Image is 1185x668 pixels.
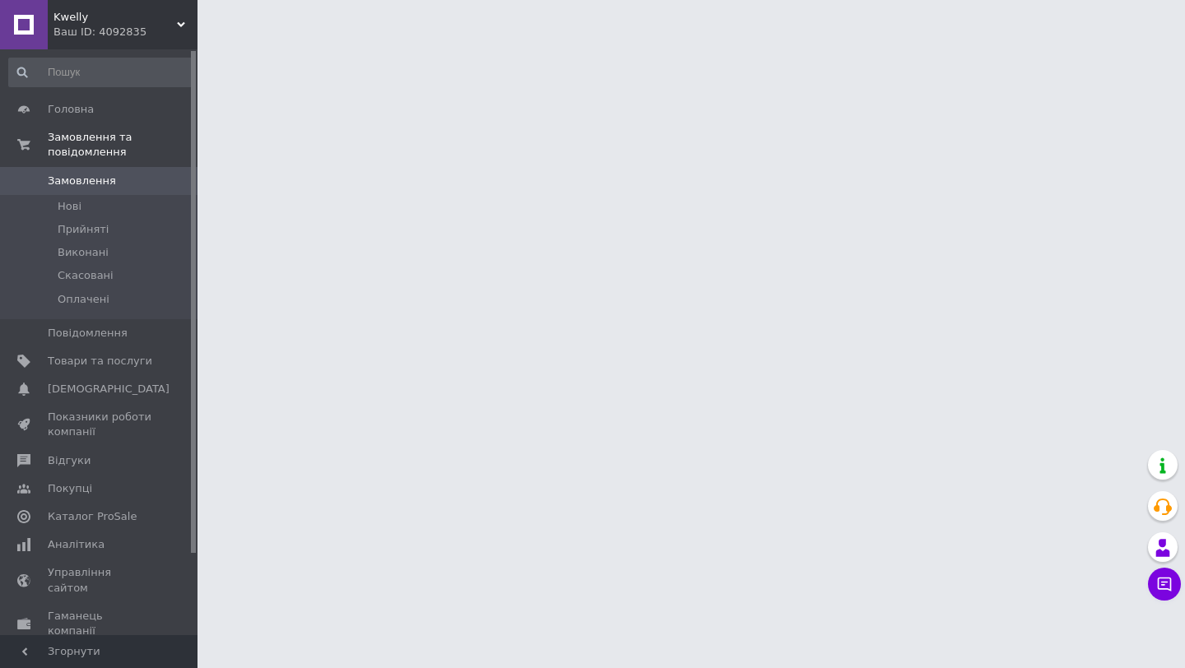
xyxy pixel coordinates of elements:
[53,25,197,39] div: Ваш ID: 4092835
[48,609,152,638] span: Гаманець компанії
[58,268,114,283] span: Скасовані
[48,130,197,160] span: Замовлення та повідомлення
[48,410,152,439] span: Показники роботи компанії
[48,354,152,369] span: Товари та послуги
[58,245,109,260] span: Виконані
[48,453,91,468] span: Відгуки
[8,58,194,87] input: Пошук
[48,481,92,496] span: Покупці
[48,537,105,552] span: Аналітика
[53,10,177,25] span: Kwelly
[48,174,116,188] span: Замовлення
[48,382,170,397] span: [DEMOGRAPHIC_DATA]
[48,326,128,341] span: Повідомлення
[48,102,94,117] span: Головна
[48,565,152,595] span: Управління сайтом
[58,222,109,237] span: Прийняті
[58,292,109,307] span: Оплачені
[1148,568,1181,601] button: Чат з покупцем
[48,509,137,524] span: Каталог ProSale
[58,199,81,214] span: Нові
